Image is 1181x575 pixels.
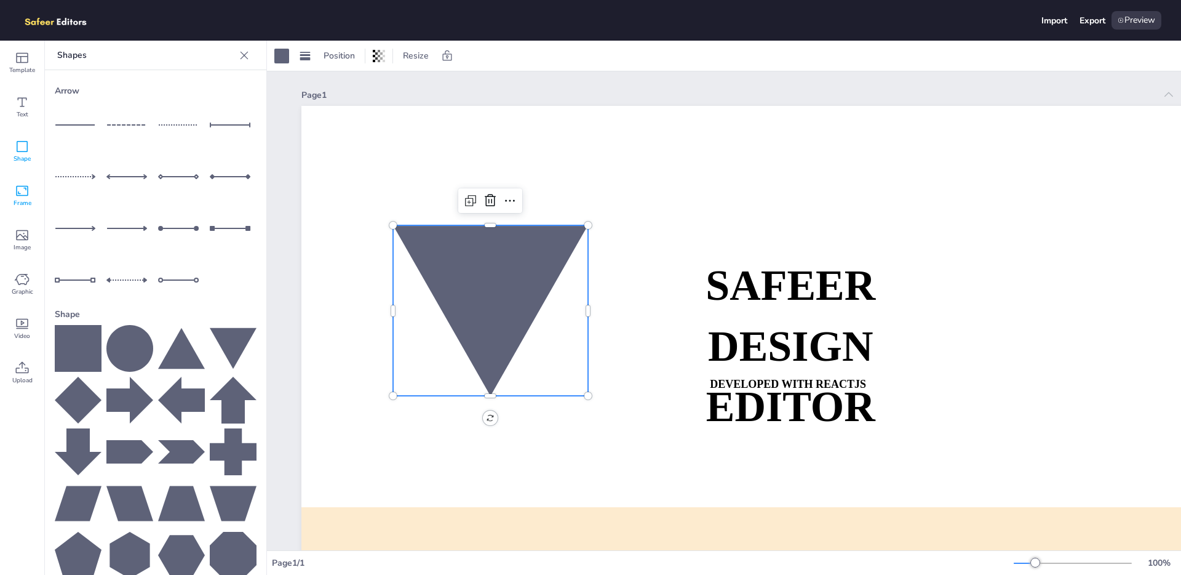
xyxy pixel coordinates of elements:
[17,110,28,119] span: Text
[14,243,31,252] span: Image
[706,262,875,310] strong: SAFEER
[272,557,1014,569] div: Page 1 / 1
[55,80,256,102] div: Arrow
[14,154,31,164] span: Shape
[14,331,30,341] span: Video
[1111,11,1161,30] div: Preview
[1080,15,1105,26] div: Export
[400,50,431,62] span: Resize
[706,323,875,430] strong: DESIGN EDITOR
[1041,15,1067,26] div: Import
[710,378,866,390] strong: DEVELOPED WITH REACTJS
[14,198,31,208] span: Frame
[55,304,256,325] div: Shape
[1144,557,1174,569] div: 100 %
[301,89,1155,101] div: Page 1
[9,65,35,75] span: Template
[12,376,33,385] span: Upload
[12,287,33,297] span: Graphic
[57,41,234,70] p: Shapes
[321,50,357,62] span: Position
[20,11,105,30] img: logo.png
